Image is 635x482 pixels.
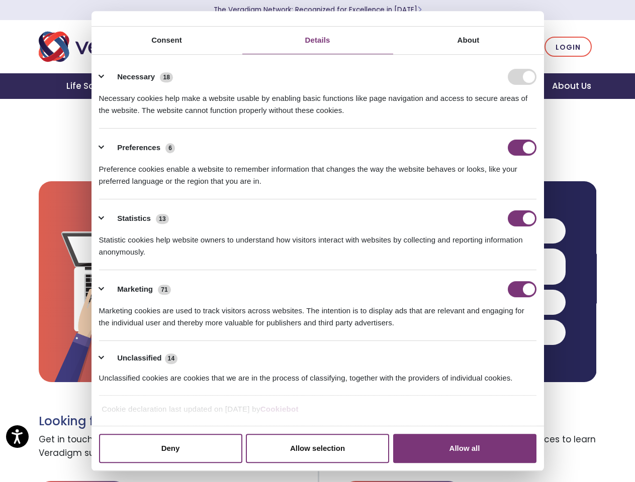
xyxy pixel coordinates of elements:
[99,297,536,329] div: Marketing cookies are used to track visitors across websites. The intention is to display ads tha...
[117,284,153,295] label: Marketing
[99,281,177,297] button: Marketing (71)
[260,405,299,413] a: Cookiebot
[99,69,179,85] button: Necessary (18)
[99,140,182,156] button: Preferences (6)
[39,414,310,429] h3: Looking for support?
[92,27,242,54] a: Consent
[99,226,536,258] div: Statistic cookies help website owners to understand how visitors interact with websites by collec...
[99,210,175,226] button: Statistics (13)
[393,27,544,54] a: About
[214,5,422,15] a: The Veradigm Network: Recognized for Excellence in [DATE]Learn More
[99,365,536,384] div: Unclassified cookies are cookies that we are in the process of classifying, together with the pro...
[117,213,151,224] label: Statistics
[39,429,310,465] span: Get in touch with a customer success representative for Veradigm support.
[99,434,242,463] button: Deny
[99,85,536,116] div: Necessary cookies help make a website usable by enabling basic functions like page navigation and...
[94,403,541,423] div: Cookie declaration last updated on [DATE] by
[99,352,184,365] button: Unclassified (14)
[39,30,177,63] img: Veradigm logo
[117,142,160,154] label: Preferences
[117,71,155,83] label: Necessary
[393,434,536,463] button: Allow all
[540,73,603,99] a: About Us
[246,434,389,463] button: Allow selection
[242,27,393,54] a: Details
[417,5,422,15] span: Learn More
[39,123,597,140] h2: Ready to Schedule a Demo?
[54,73,138,99] a: Life Sciences
[99,156,536,187] div: Preference cookies enable a website to remember information that changes the way the website beha...
[545,37,592,57] a: Login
